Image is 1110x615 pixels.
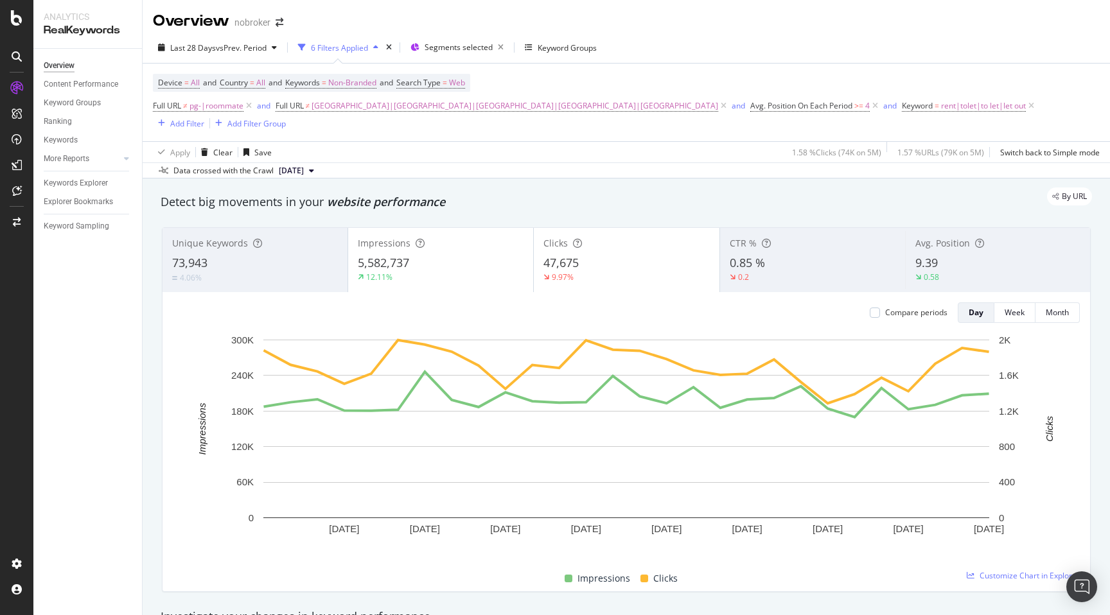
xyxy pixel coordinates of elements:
button: Keyword Groups [520,37,602,58]
a: Overview [44,59,133,73]
span: >= [854,100,863,111]
span: Full URL [153,100,181,111]
span: Keyword [902,100,933,111]
div: legacy label [1047,187,1092,205]
div: 0.2 [738,272,749,282]
button: Save [238,142,272,162]
div: Content Performance [44,78,118,91]
span: Impressions [577,571,630,586]
a: Keywords Explorer [44,177,133,190]
span: = [184,77,189,88]
span: 47,675 [543,255,579,270]
span: Unique Keywords [172,237,248,249]
text: 0 [249,512,254,523]
span: 4 [865,97,870,115]
div: Keyword Groups [538,42,597,53]
text: [DATE] [974,523,1004,534]
div: 6 Filters Applied [311,42,368,53]
text: 180K [231,406,254,417]
text: 1.6K [999,370,1019,381]
div: Week [1005,307,1025,318]
span: Search Type [396,77,441,88]
text: 120K [231,441,254,452]
span: Clicks [543,237,568,249]
div: 1.58 % Clicks ( 74K on 5M ) [792,147,881,158]
a: Ranking [44,115,133,128]
span: Last 28 Days [170,42,216,53]
div: Overview [153,10,229,32]
span: Clicks [653,571,678,586]
text: Clicks [1044,415,1055,441]
span: Country [220,77,248,88]
text: [DATE] [329,523,359,534]
div: and [883,100,897,111]
text: 400 [999,476,1015,487]
text: 2K [999,334,1010,345]
div: Add Filter Group [227,118,286,129]
svg: A chart. [173,333,1080,556]
button: [DATE] [274,163,319,178]
span: Customize Chart in Explorer [980,570,1080,581]
span: [GEOGRAPHIC_DATA]|[GEOGRAPHIC_DATA]|[GEOGRAPHIC_DATA]|[GEOGRAPHIC_DATA]|[GEOGRAPHIC_DATA] [312,97,718,115]
text: [DATE] [732,523,762,534]
span: Device [158,77,182,88]
div: Keywords Explorer [44,177,108,190]
button: Month [1035,302,1080,323]
a: More Reports [44,152,120,166]
span: 5,582,737 [358,255,409,270]
span: By URL [1062,193,1087,200]
div: Keywords [44,134,78,147]
a: Content Performance [44,78,133,91]
text: 1.2K [999,406,1019,417]
span: All [256,74,265,92]
img: Equal [172,276,177,280]
button: Add Filter [153,116,204,131]
div: Analytics [44,10,132,23]
div: and [257,100,270,111]
div: RealKeywords [44,23,132,38]
a: Keyword Sampling [44,220,133,233]
span: 2025 Aug. 4th [279,165,304,177]
button: 6 Filters Applied [293,37,383,58]
div: Data crossed with the Crawl [173,165,274,177]
text: 60K [236,476,254,487]
div: Overview [44,59,75,73]
button: and [883,100,897,112]
div: 4.06% [180,272,202,283]
div: Add Filter [170,118,204,129]
span: = [250,77,254,88]
div: Apply [170,147,190,158]
div: Open Intercom Messenger [1066,571,1097,602]
span: 73,943 [172,255,207,270]
div: More Reports [44,152,89,166]
button: Apply [153,142,190,162]
span: Segments selected [425,42,493,53]
span: Non-Branded [328,74,376,92]
div: Save [254,147,272,158]
span: 9.39 [915,255,938,270]
div: 1.57 % URLs ( 79K on 5M ) [897,147,984,158]
span: and [269,77,282,88]
button: Day [958,302,994,323]
a: Keyword Groups [44,96,133,110]
div: Switch back to Simple mode [1000,147,1100,158]
a: Explorer Bookmarks [44,195,133,209]
span: vs Prev. Period [216,42,267,53]
span: rent|tolet|to let|let out [941,97,1026,115]
text: 300K [231,334,254,345]
span: ≠ [183,100,188,111]
button: Add Filter Group [210,116,286,131]
div: Keyword Groups [44,96,101,110]
span: = [935,100,939,111]
button: and [732,100,745,112]
text: Impressions [197,403,207,455]
a: Keywords [44,134,133,147]
span: Impressions [358,237,410,249]
span: All [191,74,200,92]
span: Avg. Position [915,237,970,249]
span: 0.85 % [730,255,765,270]
span: Web [449,74,465,92]
div: arrow-right-arrow-left [276,18,283,27]
span: Full URL [276,100,304,111]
